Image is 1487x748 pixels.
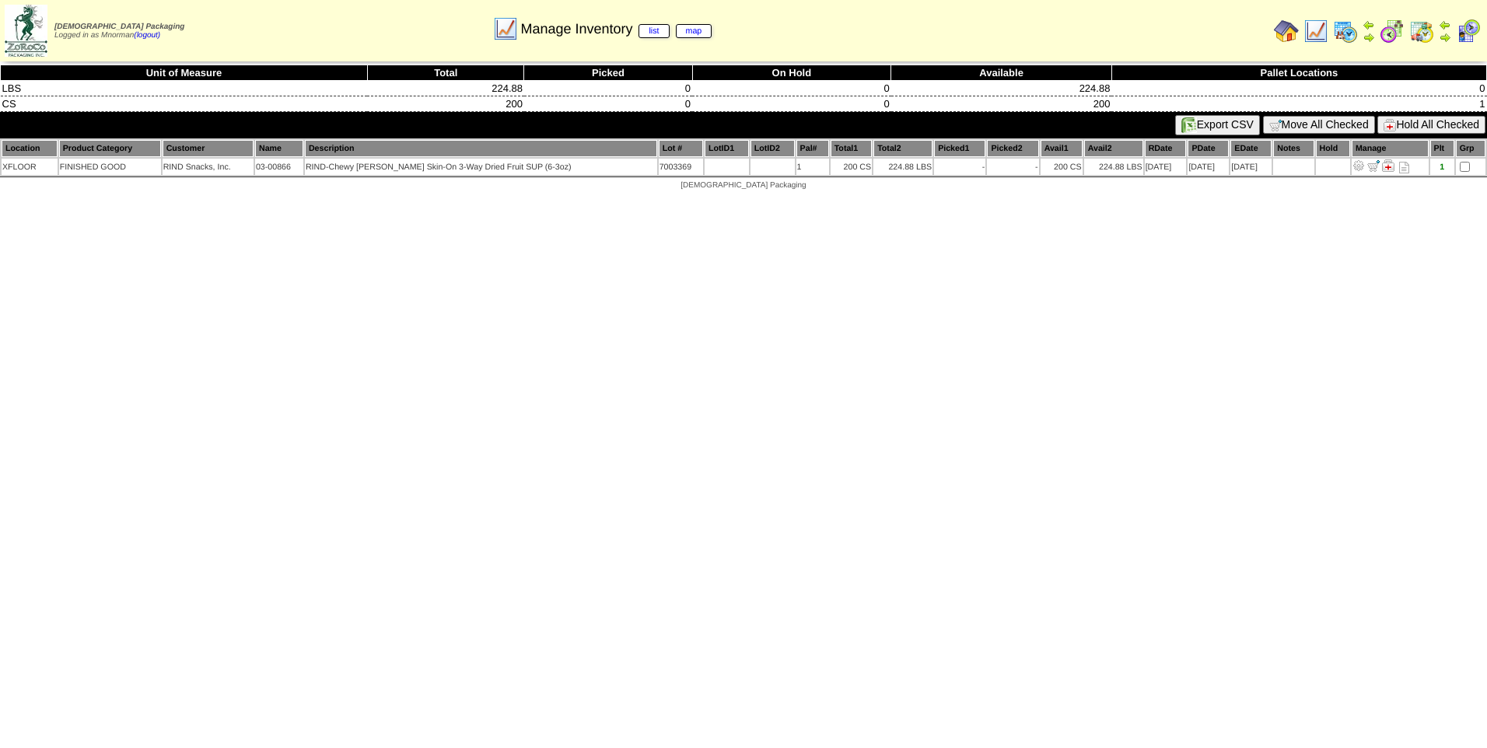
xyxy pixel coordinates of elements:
th: Manage [1352,140,1429,157]
td: 0 [1111,81,1486,96]
td: 0 [692,96,891,112]
img: arrowright.gif [1363,31,1375,44]
th: Pal# [796,140,829,157]
img: calendarinout.gif [1409,19,1434,44]
img: arrowleft.gif [1439,19,1451,31]
th: Avail2 [1084,140,1143,157]
img: excel.gif [1181,117,1197,133]
img: calendarblend.gif [1380,19,1405,44]
td: 03-00866 [255,159,303,175]
td: [DATE] [1230,159,1272,175]
td: 0 [524,81,692,96]
td: 200 CS [831,159,872,175]
span: [DEMOGRAPHIC_DATA] Packaging [54,23,184,31]
td: 224.88 [367,81,524,96]
img: arrowleft.gif [1363,19,1375,31]
img: Adjust [1352,159,1365,172]
th: Unit of Measure [1,65,368,81]
th: Total [367,65,524,81]
span: [DEMOGRAPHIC_DATA] Packaging [681,181,806,190]
img: line_graph.gif [1303,19,1328,44]
img: calendarprod.gif [1333,19,1358,44]
td: 0 [692,81,891,96]
th: Grp [1456,140,1485,157]
th: Pallet Locations [1111,65,1486,81]
a: list [639,24,669,38]
th: Hold [1316,140,1350,157]
th: Plt [1430,140,1454,157]
th: RDate [1145,140,1187,157]
div: 1 [1431,163,1454,172]
th: Lot # [659,140,703,157]
th: Product Category [59,140,161,157]
td: 200 [891,96,1112,112]
td: XFLOOR [2,159,58,175]
a: (logout) [134,31,160,40]
td: - [987,159,1038,175]
th: Available [891,65,1112,81]
th: Picked2 [987,140,1038,157]
td: [DATE] [1145,159,1187,175]
td: 224.88 LBS [1084,159,1143,175]
button: Move All Checked [1263,116,1375,134]
td: 0 [524,96,692,112]
img: calendarcustomer.gif [1456,19,1481,44]
td: 200 [367,96,524,112]
th: Avail1 [1041,140,1083,157]
img: zoroco-logo-small.webp [5,5,47,57]
td: - [934,159,985,175]
td: 7003369 [659,159,703,175]
td: 1 [1111,96,1486,112]
span: Manage Inventory [520,21,712,37]
td: 1 [796,159,829,175]
th: PDate [1188,140,1229,157]
td: 224.88 [891,81,1112,96]
a: map [676,24,712,38]
td: RIND-Chewy [PERSON_NAME] Skin-On 3-Way Dried Fruit SUP (6-3oz) [305,159,657,175]
i: Note [1399,162,1409,173]
img: Move [1367,159,1380,172]
th: Customer [163,140,254,157]
th: Notes [1273,140,1314,157]
th: Description [305,140,657,157]
th: EDate [1230,140,1272,157]
th: Name [255,140,303,157]
img: home.gif [1274,19,1299,44]
img: cart.gif [1269,119,1282,131]
td: 200 CS [1041,159,1083,175]
th: Total1 [831,140,872,157]
span: Logged in as Mnorman [54,23,184,40]
img: Manage Hold [1382,159,1394,172]
td: 224.88 LBS [873,159,932,175]
td: CS [1,96,368,112]
th: Picked1 [934,140,985,157]
td: LBS [1,81,368,96]
img: line_graph.gif [493,16,518,41]
th: Picked [524,65,692,81]
td: FINISHED GOOD [59,159,161,175]
th: Location [2,140,58,157]
th: LotID2 [750,140,795,157]
th: Total2 [873,140,932,157]
th: On Hold [692,65,891,81]
img: arrowright.gif [1439,31,1451,44]
td: [DATE] [1188,159,1229,175]
img: hold.gif [1384,119,1396,131]
td: RIND Snacks, Inc. [163,159,254,175]
button: Export CSV [1175,115,1260,135]
th: LotID1 [705,140,749,157]
button: Hold All Checked [1377,116,1485,134]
